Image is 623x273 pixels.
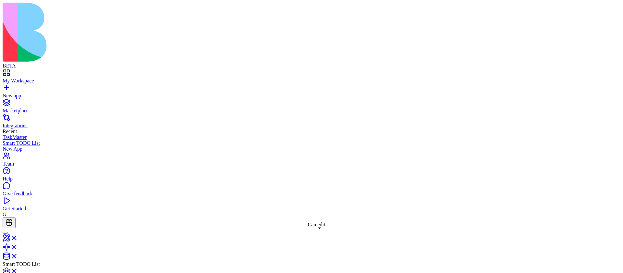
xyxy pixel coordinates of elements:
a: Give feedback [3,185,620,197]
span: Recent [3,129,17,134]
div: BETA [3,63,620,69]
a: My Workspace [3,72,620,84]
a: New App [3,146,620,152]
a: Marketplace [3,102,620,114]
div: New app [3,93,620,99]
a: New app [3,87,620,99]
span: Smart TODO List [3,261,40,267]
a: Help [3,170,620,182]
div: Give feedback [3,191,620,197]
div: Help [3,176,620,182]
div: Integrations [3,123,620,129]
div: My Workspace [3,78,620,84]
img: logo [3,3,263,62]
span: G [3,212,6,217]
div: Get Started [3,206,620,212]
div: Can edit [308,222,325,228]
a: Team [3,155,620,167]
div: Team [3,161,620,167]
a: BETA [3,57,620,69]
a: TaskMaster [3,134,620,140]
a: Integrations [3,117,620,129]
a: Smart TODO List [3,140,620,146]
a: Get Started [3,200,620,212]
div: Marketplace [3,108,620,114]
